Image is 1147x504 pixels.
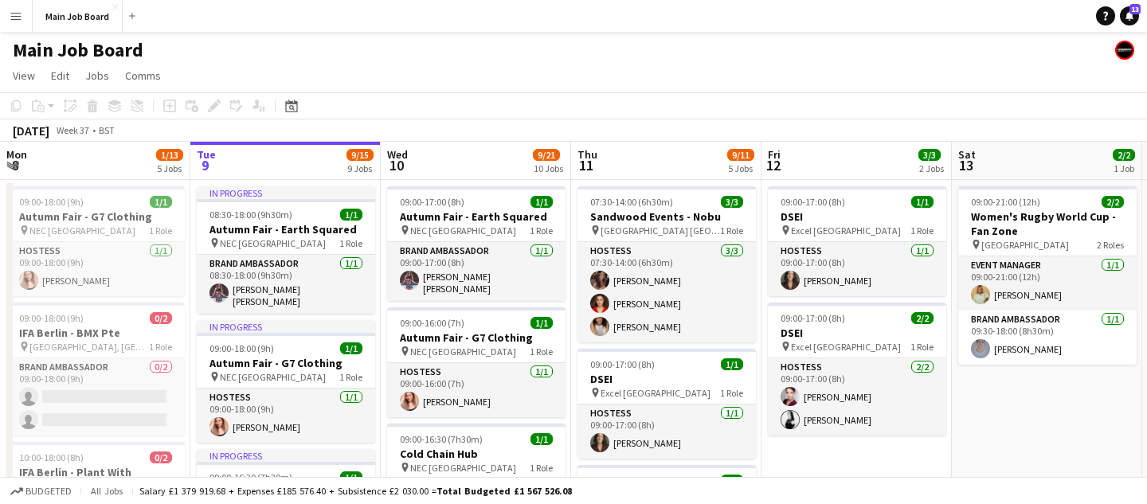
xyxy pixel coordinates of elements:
span: 1 Role [149,341,172,353]
app-job-card: 09:00-17:00 (8h)1/1Autumn Fair - Earth Squared NEC [GEOGRAPHIC_DATA]1 RoleBrand Ambassador1/109:0... [387,186,566,301]
div: 9 Jobs [347,162,373,174]
span: 1/1 [530,196,553,208]
span: All jobs [88,485,126,497]
span: 1 Role [339,371,362,383]
h3: Autumn Fair - Earth Squared [197,222,375,236]
h3: Autumn Fair - Earth Squared [387,209,566,224]
span: NEC [GEOGRAPHIC_DATA] [220,371,326,383]
span: 1/1 [150,196,172,208]
app-job-card: 09:00-18:00 (9h)0/2IFA Berlin - BMX Pte [GEOGRAPHIC_DATA], [GEOGRAPHIC_DATA]1 RoleBrand Ambassado... [6,303,185,436]
span: 13 [956,156,976,174]
a: Jobs [79,65,115,86]
span: Jobs [85,68,109,83]
span: Fri [768,147,781,162]
app-job-card: 09:00-17:00 (8h)2/2DSEI Excel [GEOGRAPHIC_DATA]1 RoleHostess2/209:00-17:00 (8h)[PERSON_NAME][PERS... [768,303,946,436]
div: 09:00-17:00 (8h)1/1DSEI Excel [GEOGRAPHIC_DATA]1 RoleHostess1/109:00-17:00 (8h)[PERSON_NAME] [768,186,946,296]
span: 1/1 [530,433,553,445]
span: 09:00-17:00 (8h) [781,312,845,324]
span: 08:30-18:00 (9h30m) [209,209,292,221]
app-job-card: 09:00-21:00 (12h)2/2Women's Rugby World Cup - Fan Zone [GEOGRAPHIC_DATA]2 RolesEvent Manager1/109... [958,186,1137,365]
span: NEC [GEOGRAPHIC_DATA] [410,346,516,357]
span: 3/3 [918,149,941,161]
span: 09:00-17:00 (8h) [590,358,655,370]
app-card-role: Hostess1/109:00-18:00 (9h)[PERSON_NAME] [197,389,375,443]
app-card-role: Brand Ambassador1/109:30-18:00 (8h30m)[PERSON_NAME] [958,311,1137,365]
span: NEC [GEOGRAPHIC_DATA] [410,225,516,236]
a: Comms [119,65,167,86]
a: View [6,65,41,86]
span: Excel [GEOGRAPHIC_DATA] [791,225,901,236]
span: 09:00-16:00 (7h) [400,317,464,329]
span: [GEOGRAPHIC_DATA] [981,239,1069,251]
span: 09:00-18:00 (9h) [209,342,274,354]
span: Tue [197,147,216,162]
span: 13 [1129,4,1141,14]
span: Budgeted [25,486,72,497]
app-job-card: 09:00-18:00 (9h)1/1Autumn Fair - G7 Clothing NEC [GEOGRAPHIC_DATA]1 RoleHostess1/109:00-18:00 (9h... [6,186,185,296]
span: 9/15 [346,149,374,161]
span: 3/3 [721,196,743,208]
h1: Main Job Board [13,38,143,62]
app-job-card: 09:00-16:00 (7h)1/1Autumn Fair - G7 Clothing NEC [GEOGRAPHIC_DATA]1 RoleHostess1/109:00-16:00 (7h... [387,307,566,417]
h3: Autumn Fair - G7 Clothing [387,330,566,345]
div: 2 Jobs [919,162,944,174]
span: 09:00-17:00 (8h) [781,196,845,208]
span: 9/21 [533,149,560,161]
app-card-role: Event Manager1/109:00-21:00 (12h)[PERSON_NAME] [958,256,1137,311]
span: [GEOGRAPHIC_DATA], [GEOGRAPHIC_DATA] [29,341,149,353]
h3: Cold Chain Hub [387,447,566,461]
a: Edit [45,65,76,86]
span: Excel [GEOGRAPHIC_DATA] [601,387,711,399]
app-card-role: Hostess1/109:00-18:00 (9h)[PERSON_NAME] [6,242,185,296]
span: 09:00-16:30 (7h30m) [400,433,483,445]
app-card-role: Brand Ambassador0/209:00-18:00 (9h) [6,358,185,436]
div: 5 Jobs [728,162,754,174]
h3: Women's Rugby World Cup - Fan Zone [958,209,1137,238]
app-card-role: Hostess1/109:00-16:00 (7h)[PERSON_NAME] [387,363,566,417]
span: 1 Role [910,341,934,353]
app-job-card: 09:00-17:00 (8h)1/1DSEI Excel [GEOGRAPHIC_DATA]1 RoleHostess1/109:00-17:00 (8h)[PERSON_NAME] [577,349,756,459]
span: 9/11 [727,149,754,161]
h3: DSEI [577,372,756,386]
span: [GEOGRAPHIC_DATA] [GEOGRAPHIC_DATA] - [STREET_ADDRESS] [601,225,720,236]
h3: DSEI [768,209,946,224]
h3: Autumn Fair - G7 Clothing [6,209,185,224]
app-card-role: Brand Ambassador1/108:30-18:00 (9h30m)[PERSON_NAME] [PERSON_NAME] [197,255,375,314]
span: NEC [GEOGRAPHIC_DATA] [29,225,135,236]
app-card-role: Hostess3/307:30-14:00 (6h30m)[PERSON_NAME][PERSON_NAME][PERSON_NAME] [577,242,756,342]
app-card-role: Brand Ambassador1/109:00-17:00 (8h)[PERSON_NAME] [PERSON_NAME] [387,242,566,301]
span: 10:00-18:00 (8h) [19,451,84,463]
span: 10 [385,156,408,174]
span: 1 Role [530,462,553,474]
span: 1/1 [340,471,362,483]
div: In progress [197,449,375,462]
span: 1 Role [530,346,553,357]
app-card-role: Hostess1/109:00-17:00 (8h)[PERSON_NAME] [577,404,756,459]
span: Total Budgeted £1 567 526.08 [436,485,572,497]
app-job-card: In progress09:00-18:00 (9h)1/1Autumn Fair - G7 Clothing NEC [GEOGRAPHIC_DATA]1 RoleHostess1/109:0... [197,320,375,443]
span: 09:00-17:00 (8h) [590,475,655,486]
span: 12 [765,156,781,174]
app-card-role: Hostess2/209:00-17:00 (8h)[PERSON_NAME][PERSON_NAME] [768,358,946,436]
div: 10 Jobs [534,162,563,174]
div: 07:30-14:00 (6h30m)3/3Sandwood Events - Nobu [GEOGRAPHIC_DATA] [GEOGRAPHIC_DATA] - [STREET_ADDRES... [577,186,756,342]
span: 0/2 [150,451,172,463]
span: Mon [6,147,27,162]
div: 5 Jobs [157,162,182,174]
span: 9 [194,156,216,174]
span: 11 [575,156,597,174]
span: 09:00-17:00 (8h) [400,196,464,208]
app-card-role: Hostess1/109:00-17:00 (8h)[PERSON_NAME] [768,242,946,296]
div: In progress [197,186,375,199]
span: 1/13 [156,149,183,161]
span: 09:00-16:30 (7h30m) [209,471,292,483]
span: Excel [GEOGRAPHIC_DATA] [791,341,901,353]
span: 1 Role [720,387,743,399]
span: 07:30-14:00 (6h30m) [590,196,673,208]
span: 09:00-21:00 (12h) [971,196,1040,208]
span: Thu [577,147,597,162]
span: 1/1 [340,342,362,354]
h3: Autumn Fair - G7 Clothing [197,356,375,370]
